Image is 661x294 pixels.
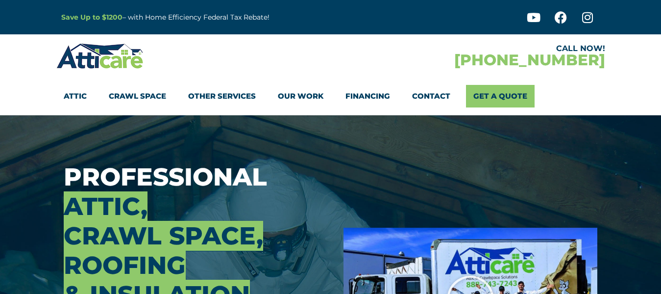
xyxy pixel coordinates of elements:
a: Attic [64,85,87,107]
a: Get A Quote [466,85,535,107]
p: – with Home Efficiency Federal Tax Rebate! [61,12,379,23]
a: Contact [412,85,450,107]
a: Our Work [278,85,323,107]
a: Crawl Space [109,85,166,107]
a: Financing [345,85,390,107]
nav: Menu [64,85,598,107]
span: Attic, Crawl Space, Roofing [64,191,263,280]
a: Save Up to $1200 [61,13,122,22]
a: Other Services [188,85,256,107]
div: CALL NOW! [331,45,605,53]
